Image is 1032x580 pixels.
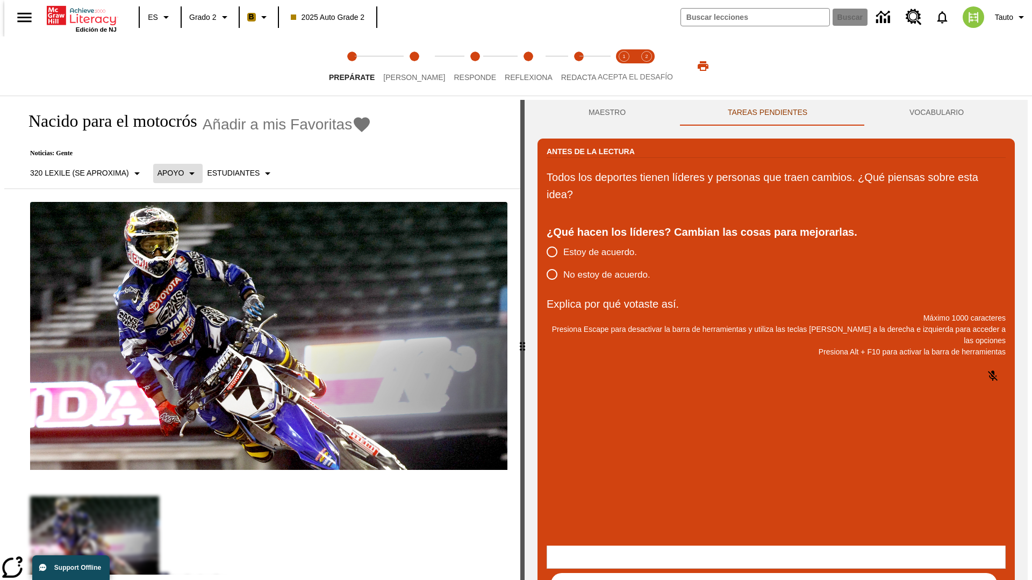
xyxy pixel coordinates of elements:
button: Grado: Grado 2, Elige un grado [185,8,235,27]
img: El corredor de motocrós James Stewart vuela por los aires en su motocicleta de montaña [30,202,507,470]
text: 1 [622,54,625,59]
div: Portada [47,4,117,33]
span: Redacta [561,73,597,82]
button: Seleccionar estudiante [203,164,278,183]
div: reading [4,100,520,575]
button: VOCABULARIO [858,100,1015,126]
div: activity [525,100,1028,580]
button: Support Offline [32,555,110,580]
a: Centro de recursos, Se abrirá en una pestaña nueva. [899,3,928,32]
button: Perfil/Configuración [991,8,1032,27]
span: 2025 Auto Grade 2 [291,12,365,23]
p: Estudiantes [207,168,260,179]
button: Maestro [537,100,677,126]
span: Reflexiona [505,73,553,82]
h2: Antes de la lectura [547,146,635,157]
span: Responde [454,73,496,82]
button: Tipo de apoyo, Apoyo [153,164,203,183]
button: Redacta step 5 of 5 [553,37,605,96]
a: Centro de información [870,3,899,32]
img: avatar image [963,6,984,28]
span: B [249,10,254,24]
input: Buscar campo [681,9,829,26]
span: Tauto [995,12,1013,23]
button: Acepta el desafío lee step 1 of 2 [608,37,640,96]
span: Support Offline [54,564,101,571]
div: Instructional Panel Tabs [537,100,1015,126]
button: Lenguaje: ES, Selecciona un idioma [143,8,177,27]
span: ES [148,12,158,23]
p: Todos los deportes tienen líderes y personas que traen cambios. ¿Qué piensas sobre esta idea? [547,169,1006,203]
span: Grado 2 [189,12,217,23]
button: Añadir a mis Favoritas - Nacido para el motocrós [203,115,372,134]
body: Explica por qué votaste así. Máximo 1000 caracteres Presiona Alt + F10 para activar la barra de h... [4,9,157,18]
a: Notificaciones [928,3,956,31]
button: Prepárate step 1 of 5 [320,37,383,96]
div: poll [547,241,659,286]
button: Boost El color de la clase es anaranjado claro. Cambiar el color de la clase. [243,8,275,27]
span: [PERSON_NAME] [383,73,445,82]
p: Noticias: Gente [17,149,371,157]
p: Explica por qué votaste así. [547,295,1006,313]
button: Responde step 3 of 5 [445,37,505,96]
text: 2 [645,54,648,59]
button: Lee step 2 of 5 [375,37,454,96]
h1: Nacido para el motocrós [17,111,197,131]
span: Edición de NJ [76,26,117,33]
div: ¿Qué hacen los líderes? Cambian las cosas para mejorarlas. [547,223,1006,241]
span: ACEPTA EL DESAFÍO [598,73,673,81]
span: Estoy de acuerdo. [563,245,637,259]
span: No estoy de acuerdo. [563,268,650,282]
button: Reflexiona step 4 of 5 [496,37,561,96]
button: Abrir el menú lateral [9,2,40,33]
div: Pulsa la tecla de intro o la barra espaciadora y luego presiona las flechas de derecha e izquierd... [520,100,525,580]
button: Haga clic para activar la función de reconocimiento de voz [980,363,1006,389]
button: TAREAS PENDIENTES [677,100,858,126]
p: Apoyo [157,168,184,179]
p: Presiona Escape para desactivar la barra de herramientas y utiliza las teclas [PERSON_NAME] a la ... [547,324,1006,346]
p: 320 Lexile (Se aproxima) [30,168,129,179]
span: Añadir a mis Favoritas [203,116,353,133]
button: Acepta el desafío contesta step 2 of 2 [631,37,662,96]
span: Prepárate [329,73,375,82]
button: Seleccione Lexile, 320 Lexile (Se aproxima) [26,164,148,183]
p: Presiona Alt + F10 para activar la barra de herramientas [547,346,1006,358]
p: Máximo 1000 caracteres [547,313,1006,324]
button: Escoja un nuevo avatar [956,3,991,31]
button: Imprimir [686,56,720,76]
